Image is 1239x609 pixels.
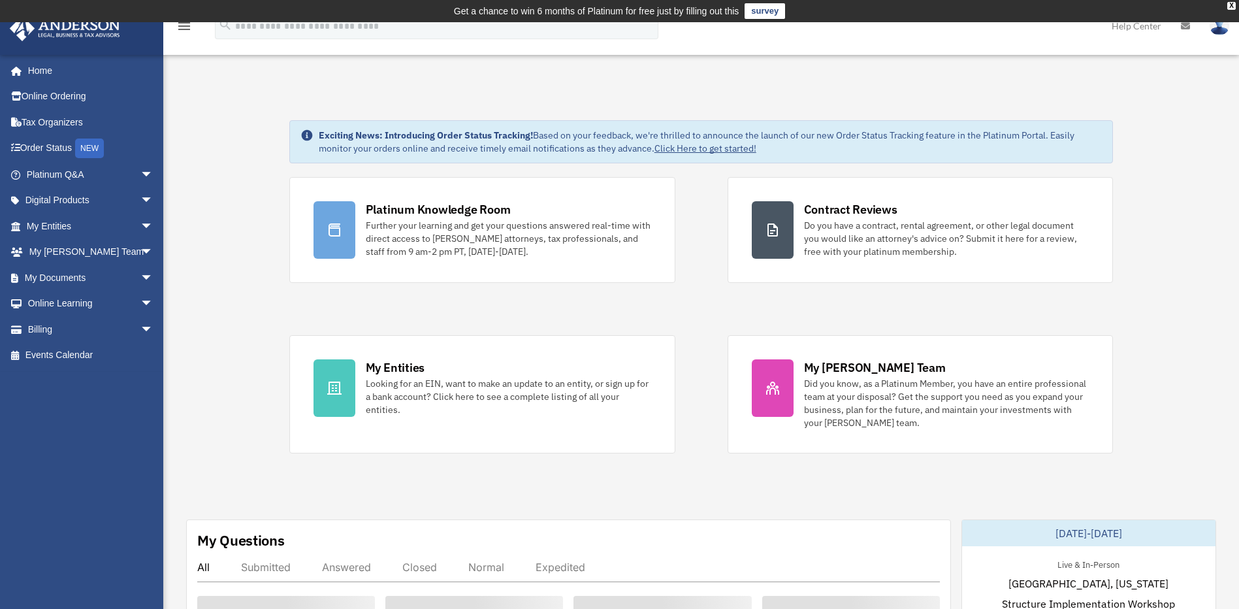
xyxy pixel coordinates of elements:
a: My [PERSON_NAME] Team Did you know, as a Platinum Member, you have an entire professional team at... [728,335,1114,453]
div: My [PERSON_NAME] Team [804,359,946,376]
a: Contract Reviews Do you have a contract, rental agreement, or other legal document you would like... [728,177,1114,283]
div: Get a chance to win 6 months of Platinum for free just by filling out this [454,3,739,19]
div: My Questions [197,531,285,550]
a: Platinum Q&Aarrow_drop_down [9,161,173,188]
div: Platinum Knowledge Room [366,201,511,218]
img: Anderson Advisors Platinum Portal [6,16,124,41]
span: arrow_drop_down [140,161,167,188]
div: Looking for an EIN, want to make an update to an entity, or sign up for a bank account? Click her... [366,377,651,416]
div: Closed [402,561,437,574]
a: Order StatusNEW [9,135,173,162]
a: My Documentsarrow_drop_down [9,265,173,291]
a: Home [9,58,167,84]
div: Expedited [536,561,585,574]
div: Did you know, as a Platinum Member, you have an entire professional team at your disposal? Get th... [804,377,1089,429]
a: Online Learningarrow_drop_down [9,291,173,317]
span: arrow_drop_down [140,213,167,240]
div: close [1227,2,1236,10]
span: arrow_drop_down [140,316,167,343]
div: NEW [75,139,104,158]
span: arrow_drop_down [140,265,167,291]
a: My Entitiesarrow_drop_down [9,213,173,239]
i: menu [176,18,192,34]
a: survey [745,3,785,19]
div: Submitted [241,561,291,574]
img: User Pic [1210,16,1229,35]
div: Live & In-Person [1047,557,1130,570]
div: Normal [468,561,504,574]
a: Digital Productsarrow_drop_down [9,188,173,214]
a: menu [176,23,192,34]
span: [GEOGRAPHIC_DATA], [US_STATE] [1008,576,1168,591]
span: arrow_drop_down [140,291,167,318]
div: Further your learning and get your questions answered real-time with direct access to [PERSON_NAM... [366,219,651,258]
div: All [197,561,210,574]
div: Contract Reviews [804,201,897,218]
div: Based on your feedback, we're thrilled to announce the launch of our new Order Status Tracking fe... [319,129,1102,155]
div: My Entities [366,359,425,376]
a: Billingarrow_drop_down [9,316,173,342]
span: arrow_drop_down [140,188,167,214]
div: Answered [322,561,371,574]
strong: Exciting News: Introducing Order Status Tracking! [319,129,533,141]
a: Events Calendar [9,342,173,369]
a: Click Here to get started! [654,142,756,154]
a: Online Ordering [9,84,173,110]
span: arrow_drop_down [140,239,167,266]
a: My Entities Looking for an EIN, want to make an update to an entity, or sign up for a bank accoun... [289,335,675,453]
a: Tax Organizers [9,109,173,135]
i: search [218,18,233,32]
a: My [PERSON_NAME] Teamarrow_drop_down [9,239,173,265]
div: [DATE]-[DATE] [962,520,1215,546]
a: Platinum Knowledge Room Further your learning and get your questions answered real-time with dire... [289,177,675,283]
div: Do you have a contract, rental agreement, or other legal document you would like an attorney's ad... [804,219,1089,258]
